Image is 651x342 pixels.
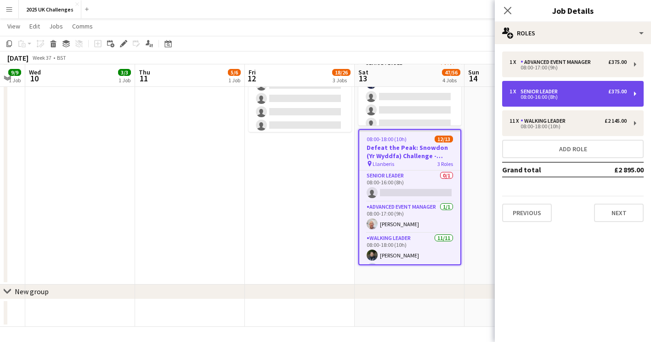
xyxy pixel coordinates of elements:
span: Thu [139,68,150,76]
span: 9/9 [8,69,21,76]
div: 08:00-16:00 (8h) [509,95,627,99]
div: 3 Jobs [333,77,350,84]
span: 3/3 [118,69,131,76]
div: £375.00 [608,59,627,65]
div: [DATE] [7,53,28,63]
app-card-role: Advanced Event Manager1/108:00-17:00 (9h)[PERSON_NAME] [359,202,460,233]
a: View [4,20,24,32]
span: Jobs [49,22,63,30]
span: 47/56 [442,69,460,76]
div: 08:00-17:00 (9h) [509,65,627,70]
div: 11 x [509,118,521,124]
span: Edit [29,22,40,30]
div: 1 x [509,59,521,65]
span: View [7,22,20,30]
span: Sat [358,68,368,76]
div: Roles [495,22,651,44]
app-card-role: Senior Leader0/108:00-16:00 (8h) [359,171,460,202]
span: Sun [468,68,479,76]
div: 4 Jobs [442,77,460,84]
a: Comms [68,20,96,32]
span: 10 [28,73,41,84]
div: 1 Job [228,77,240,84]
span: 3 Roles [437,160,453,167]
span: 5/6 [228,69,241,76]
div: Senior Leader [521,88,561,95]
app-job-card: 08:00-18:00 (10h)12/13Defeat the Peak: Snowdon (Yr Wyddfa) Challenge - [PERSON_NAME] [MEDICAL_DAT... [358,129,461,265]
div: Advanced Event Manager [521,59,594,65]
div: 1 x [509,88,521,95]
div: 1 Job [9,77,21,84]
div: 1 Job [119,77,130,84]
a: Jobs [45,20,67,32]
h3: Defeat the Peak: Snowdon (Yr Wyddfa) Challenge - [PERSON_NAME] [MEDICAL_DATA] Support [359,143,460,160]
div: New group [15,287,49,296]
span: 14 [467,73,479,84]
span: Fri [249,68,256,76]
span: 12 [247,73,256,84]
span: 18/26 [332,69,351,76]
span: 11 [137,73,150,84]
div: £2 145.00 [605,118,627,124]
td: Grand total [502,162,586,177]
td: £2 895.00 [586,162,644,177]
div: Walking Leader [521,118,569,124]
h3: Job Details [495,5,651,17]
a: Edit [26,20,44,32]
span: Llanberis [373,160,394,167]
span: Comms [72,22,93,30]
span: 13 [357,73,368,84]
span: 08:00-18:00 (10h) [367,136,407,142]
span: Wed [29,68,41,76]
span: Week 37 [30,54,53,61]
button: Next [594,204,644,222]
span: 12/13 [435,136,453,142]
button: Add role [502,140,644,158]
div: BST [57,54,66,61]
div: £375.00 [608,88,627,95]
app-card-role: Senior Leader1/408:00-16:00 (8h)[PERSON_NAME] [358,61,461,132]
button: Previous [502,204,552,222]
div: 08:00-18:00 (10h) [509,124,627,129]
button: 2025 UK Challenges [19,0,81,18]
